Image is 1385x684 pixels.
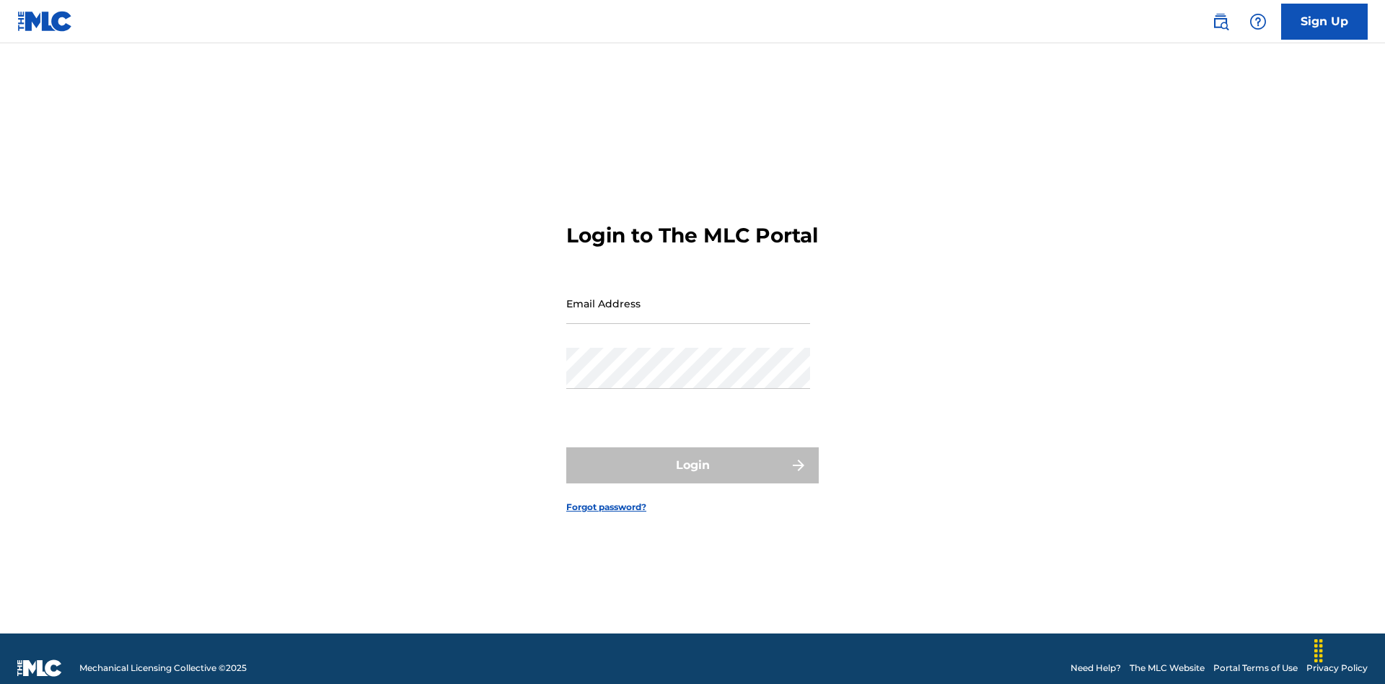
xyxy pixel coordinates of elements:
img: search [1212,13,1229,30]
span: Mechanical Licensing Collective © 2025 [79,662,247,675]
a: The MLC Website [1130,662,1205,675]
h3: Login to The MLC Portal [566,223,818,248]
iframe: Chat Widget [1313,615,1385,684]
a: Sign Up [1281,4,1368,40]
img: MLC Logo [17,11,73,32]
img: logo [17,659,62,677]
a: Privacy Policy [1306,662,1368,675]
a: Need Help? [1070,662,1121,675]
a: Public Search [1206,7,1235,36]
a: Portal Terms of Use [1213,662,1298,675]
div: Help [1244,7,1272,36]
a: Forgot password? [566,501,646,514]
div: Drag [1307,629,1330,672]
img: help [1249,13,1267,30]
